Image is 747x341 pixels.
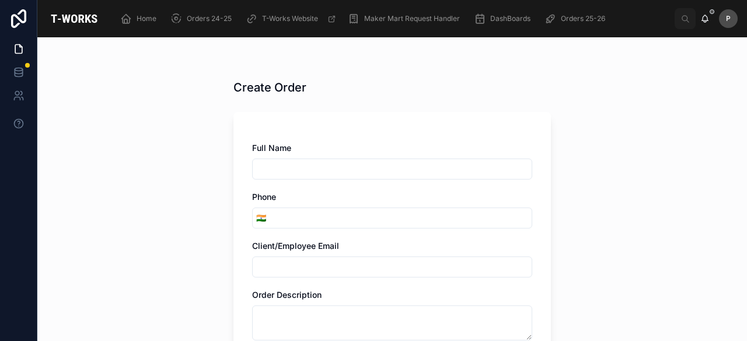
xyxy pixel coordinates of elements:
[111,6,675,31] div: scrollable content
[187,14,232,23] span: Orders 24-25
[490,14,530,23] span: DashBoards
[252,192,276,202] span: Phone
[137,14,156,23] span: Home
[344,8,468,29] a: Maker Mart Request Handler
[233,79,306,96] h1: Create Order
[262,14,318,23] span: T-Works Website
[726,14,731,23] span: P
[364,14,460,23] span: Maker Mart Request Handler
[252,241,339,251] span: Client/Employee Email
[252,143,291,153] span: Full Name
[541,8,613,29] a: Orders 25-26
[470,8,539,29] a: DashBoards
[167,8,240,29] a: Orders 24-25
[117,8,165,29] a: Home
[561,14,605,23] span: Orders 25-26
[47,9,102,28] img: App logo
[252,290,322,300] span: Order Description
[256,212,266,224] span: 🇮🇳
[242,8,342,29] a: T-Works Website
[253,208,270,228] button: Select Button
